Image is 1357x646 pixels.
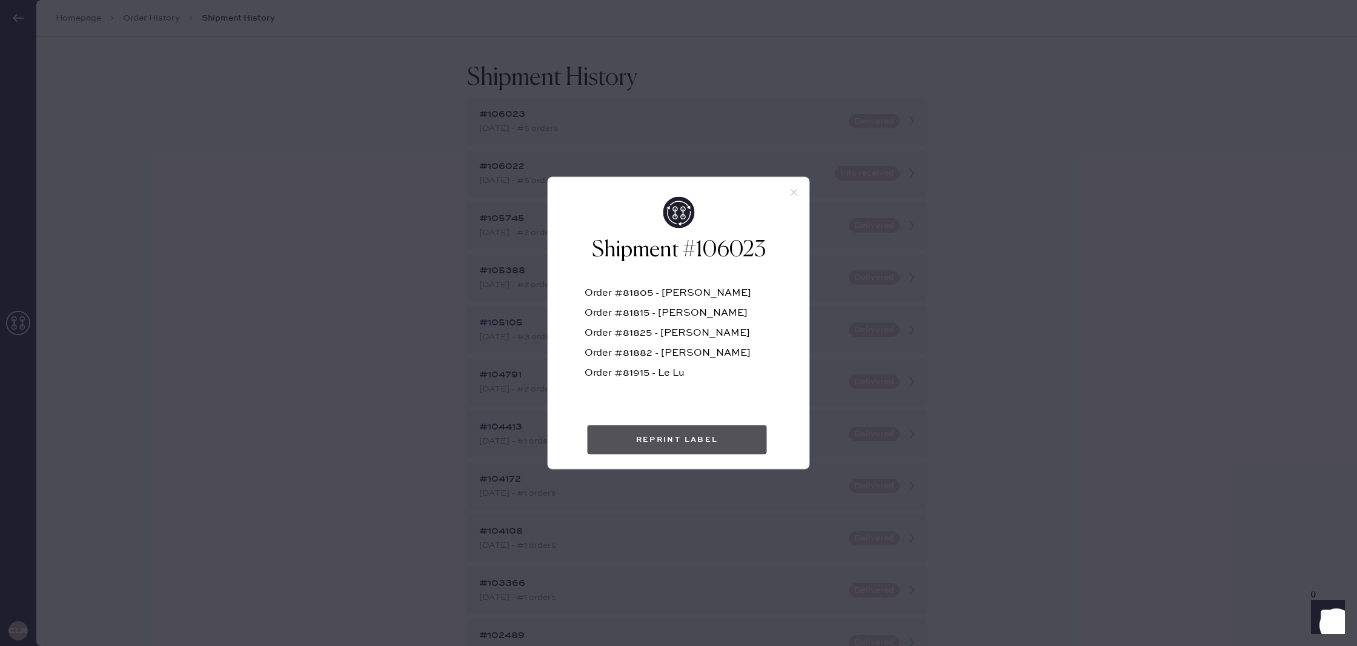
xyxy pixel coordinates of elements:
[588,425,767,455] button: Reprint Label
[585,288,773,308] div: Order #81805 - [PERSON_NAME]
[585,236,773,265] h2: Shipment #106023
[588,425,770,455] a: Reprint Label
[585,328,773,348] div: Order #81825 - [PERSON_NAME]
[585,348,773,368] div: Order #81882 - [PERSON_NAME]
[585,308,773,328] div: Order #81815 - [PERSON_NAME]
[1299,591,1352,644] iframe: Front Chat
[585,368,773,388] div: Order #81915 - Le Lu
